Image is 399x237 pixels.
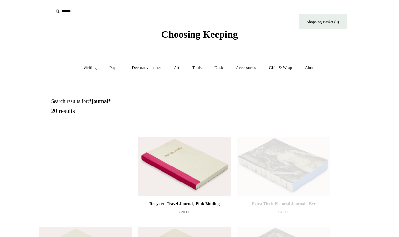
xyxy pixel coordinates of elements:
[140,200,229,208] div: Recycled Travel Journal, Pink Binding
[186,59,207,76] a: Tools
[299,14,347,29] a: Shopping Basket (0)
[78,59,102,76] a: Writing
[237,200,330,227] a: Extra Thick Pictorial Journal - Eve £45.00
[161,29,238,39] span: Choosing Keeping
[138,137,231,196] img: Recycled Travel Journal, Pink Binding
[237,137,330,196] a: Extra Thick Pictorial Journal - Eve Extra Thick Pictorial Journal - Eve
[299,59,321,76] a: About
[278,209,290,214] span: £45.00
[51,107,207,115] h5: 20 results
[237,137,330,196] img: Extra Thick Pictorial Journal - Eve
[208,59,229,76] a: Desk
[103,59,125,76] a: Paper
[179,209,191,214] span: £20.00
[126,59,167,76] a: Decorative paper
[239,200,328,208] div: Extra Thick Pictorial Journal - Eve
[263,59,298,76] a: Gifts & Wrap
[161,34,238,39] a: Choosing Keeping
[168,59,185,76] a: Art
[51,98,207,104] h1: Search results for:
[138,137,231,196] a: Recycled Travel Journal, Pink Binding Recycled Travel Journal, Pink Binding
[230,59,262,76] a: Accessories
[138,200,231,227] a: Recycled Travel Journal, Pink Binding £20.00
